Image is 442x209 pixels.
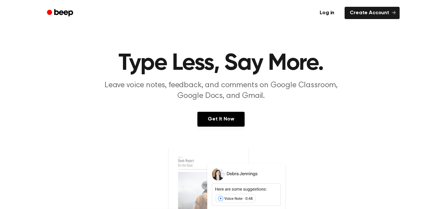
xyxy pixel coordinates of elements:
h1: Type Less, Say More. [55,52,387,75]
a: Create Account [345,7,400,19]
a: Get It Now [197,112,244,127]
p: Leave voice notes, feedback, and comments on Google Classroom, Google Docs, and Gmail. [97,80,345,101]
a: Log in [313,5,341,20]
a: Beep [42,7,79,19]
